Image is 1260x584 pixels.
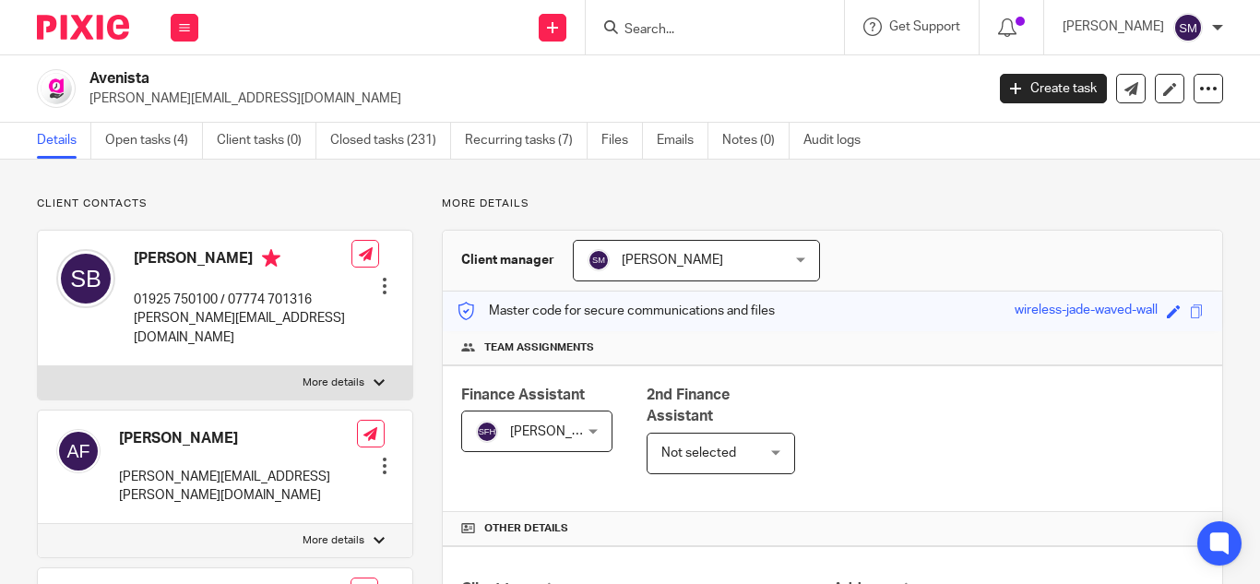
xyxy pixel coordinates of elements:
a: Audit logs [803,123,874,159]
h4: [PERSON_NAME] [119,429,357,448]
h3: Client manager [461,251,554,269]
span: Finance Assistant [461,387,585,402]
a: Recurring tasks (7) [465,123,588,159]
a: Client tasks (0) [217,123,316,159]
span: 2nd Finance Assistant [647,387,730,423]
h2: Avenista [89,69,796,89]
input: Search [623,22,789,39]
p: [PERSON_NAME] [1063,18,1164,36]
a: Emails [657,123,708,159]
div: wireless-jade-waved-wall [1015,301,1158,322]
p: Master code for secure communications and files [457,302,775,320]
span: Other details [484,521,568,536]
p: More details [303,375,364,390]
img: svg%3E [56,249,115,308]
a: Notes (0) [722,123,790,159]
span: Not selected [661,447,736,459]
h4: [PERSON_NAME] [134,249,351,272]
a: Closed tasks (231) [330,123,451,159]
p: Client contacts [37,197,413,211]
img: Pixie [37,15,129,40]
i: Primary [262,249,280,268]
a: Details [37,123,91,159]
p: [PERSON_NAME][EMAIL_ADDRESS][DOMAIN_NAME] [89,89,972,108]
p: More details [442,197,1223,211]
img: svg%3E [1173,13,1203,42]
a: Files [601,123,643,159]
p: [PERSON_NAME][EMAIL_ADDRESS][DOMAIN_NAME] [134,309,351,347]
img: svg%3E [476,421,498,443]
p: [PERSON_NAME][EMAIL_ADDRESS][PERSON_NAME][DOMAIN_NAME] [119,468,357,506]
img: svg%3E [56,429,101,473]
span: Team assignments [484,340,594,355]
p: 01925 750100 / 07774 701316 [134,291,351,309]
img: svg%3E [588,249,610,271]
p: More details [303,533,364,548]
span: Get Support [889,20,960,33]
a: Create task [1000,74,1107,103]
a: Open tasks (4) [105,123,203,159]
span: [PERSON_NAME] [622,254,723,267]
span: [PERSON_NAME] [510,425,612,438]
img: MicrosoftTeams-image.png [37,69,76,108]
